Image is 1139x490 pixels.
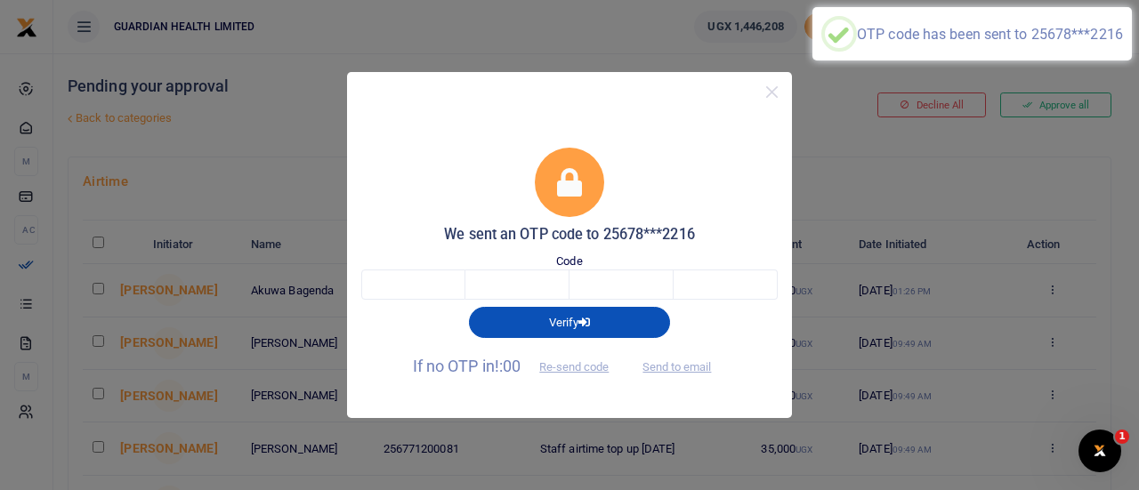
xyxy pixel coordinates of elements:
[495,357,521,375] span: !:00
[556,253,582,270] label: Code
[759,79,785,105] button: Close
[361,226,778,244] h5: We sent an OTP code to 25678***2216
[857,26,1123,43] div: OTP code has been sent to 25678***2216
[413,357,625,375] span: If no OTP in
[469,307,670,337] button: Verify
[1078,430,1121,472] iframe: Intercom live chat
[1115,430,1129,444] span: 1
